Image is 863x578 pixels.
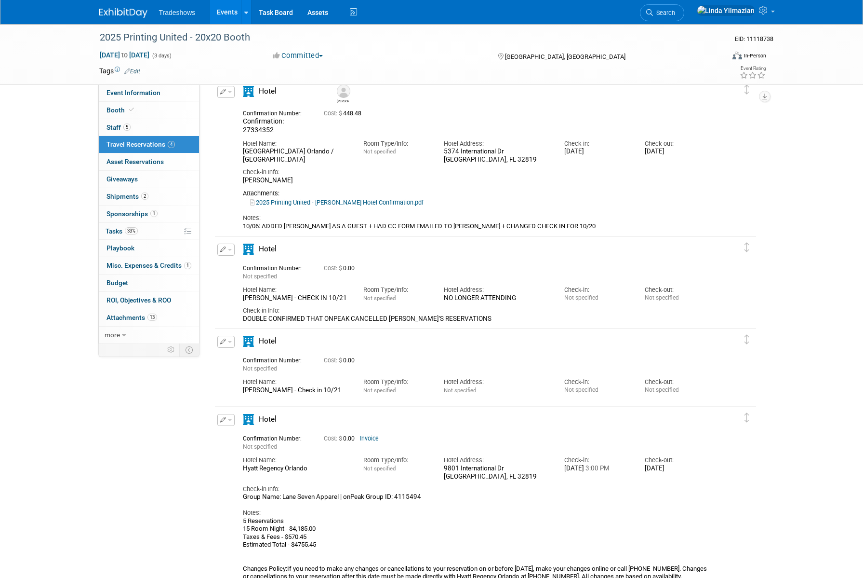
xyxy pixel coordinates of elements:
span: Not specified [243,365,277,372]
span: Not specified [363,295,396,302]
span: Cost: $ [324,110,343,117]
div: 10/06: ADDED [PERSON_NAME] AS A GUEST + HAD CC FORM EMAILED TO [PERSON_NAME] + CHANGED CHECK IN F... [243,222,711,230]
div: Check-in Info: [243,485,711,494]
td: Tags [99,66,140,76]
span: ROI, Objectives & ROO [106,296,171,304]
div: [DATE] [564,148,630,156]
div: Hotel Name: [243,139,349,148]
span: Giveaways [106,175,138,183]
a: Search [640,4,684,21]
div: Confirmation Number: [243,107,309,117]
a: Staff5 [99,119,199,136]
div: Confirmation Number: [243,354,309,364]
img: ExhibitDay [99,8,147,18]
span: 1 [184,262,191,269]
div: [PERSON_NAME] [243,177,711,185]
span: 4 [168,141,175,148]
span: Not specified [243,443,277,450]
span: to [120,51,129,59]
div: Hotel Address: [444,286,550,294]
img: Linda Yilmazian [697,5,755,16]
div: Room Type/Info: [363,456,429,465]
i: Hotel [243,244,254,255]
div: Check-out: [645,286,711,294]
div: Room Type/Info: [363,286,429,294]
a: Edit [124,68,140,75]
div: [PERSON_NAME] - CHECK IN 10/21 [243,294,349,303]
span: 0.00 [324,265,358,272]
a: 2025 Printing United - [PERSON_NAME] Hotel Confirmation.pdf [250,199,424,206]
span: 13 [147,314,157,321]
div: Attachments: [243,190,711,197]
span: 2 [141,193,148,200]
span: Not specified [363,387,396,394]
span: Attachments [106,314,157,321]
div: Check-out: [645,456,711,465]
div: In-Person [744,52,766,59]
div: [PERSON_NAME] - Check in 10/21 [243,386,349,395]
i: Hotel [243,336,254,347]
div: Confirmation Number: [243,262,309,272]
i: Click and drag to move item [744,85,749,95]
div: Check-in Info: [243,168,711,177]
div: Confirmation Number: [243,432,309,442]
span: Sponsorships [106,210,158,218]
a: Event Information [99,84,199,101]
div: Hotel Name: [243,378,349,386]
div: Hotel Name: [243,286,349,294]
a: Giveaways [99,171,199,188]
span: 1 [150,210,158,217]
div: [GEOGRAPHIC_DATA] Orlando / [GEOGRAPHIC_DATA] [243,148,349,164]
a: Invoice [360,435,379,442]
span: Tradeshows [159,9,196,16]
span: (3 days) [151,53,172,59]
span: Cost: $ [324,435,343,442]
a: Budget [99,275,199,291]
span: Travel Reservations [106,140,175,148]
div: [DATE] [645,465,711,473]
div: Hotel Address: [444,456,550,465]
span: [DATE] [DATE] [99,51,150,59]
a: Asset Reservations [99,153,199,170]
div: Check-in: [564,456,630,465]
div: Event Rating [740,66,766,71]
a: ROI, Objectives & ROO [99,292,199,309]
i: Hotel [243,414,254,425]
span: more [105,331,120,339]
span: Tasks [106,227,138,235]
span: Asset Reservations [106,158,164,165]
div: Not specified [564,294,630,302]
div: Check-in Info: [243,306,711,315]
td: Toggle Event Tabs [179,344,199,356]
div: Roger Munchnick [337,98,349,103]
div: Hotel Name: [243,456,349,465]
div: Event Format [667,50,767,65]
div: Hotel Address: [444,378,550,386]
div: Group Name: Lane Seven Apparel | onPeak Group ID: 4115494 [243,493,711,501]
div: Not specified [564,386,630,394]
span: Not specified [444,387,476,394]
i: Click and drag to move item [744,243,749,252]
div: Not specified [645,294,711,302]
span: Search [653,9,675,16]
span: Budget [106,279,128,287]
span: Shipments [106,193,148,200]
span: Not specified [363,465,396,472]
button: Committed [269,51,327,61]
span: 0.00 [324,357,358,364]
div: 2025 Printing United - 20x20 Booth [96,29,710,46]
a: Shipments2 [99,188,199,205]
div: Check-in: [564,139,630,148]
a: more [99,327,199,344]
div: 9801 International Dr [GEOGRAPHIC_DATA], FL 32819 [444,465,550,481]
span: Not specified [363,148,396,155]
i: Booth reservation complete [129,107,134,112]
div: [DATE] [645,148,711,156]
a: Attachments13 [99,309,199,326]
div: Hyatt Regency Orlando [243,465,349,473]
div: Notes: [243,214,711,222]
span: Confirmation: 27334352 [243,117,284,134]
a: Travel Reservations4 [99,136,199,153]
div: Room Type/Info: [363,139,429,148]
span: 33% [125,227,138,234]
